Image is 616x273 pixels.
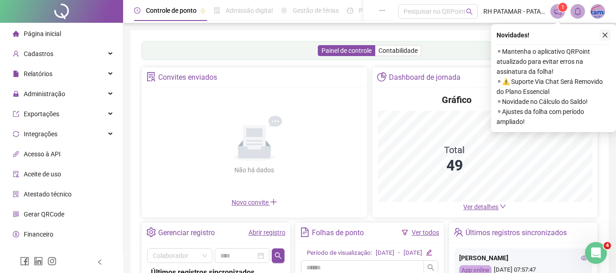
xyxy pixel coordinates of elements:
span: solution [146,72,156,82]
span: search [466,8,473,15]
span: export [13,111,19,117]
span: Contabilidade [378,47,418,54]
span: Financeiro [24,231,53,238]
div: Últimos registros sincronizados [466,225,567,241]
div: Convites enviados [158,70,217,85]
div: Gerenciar registro [158,225,215,241]
span: Atestado técnico [24,191,72,198]
span: Acesso à API [24,150,61,158]
span: instagram [47,257,57,266]
span: 1 [561,4,564,10]
div: - [398,248,400,258]
div: Folhas de ponto [312,225,364,241]
span: pie-chart [377,72,387,82]
span: Admissão digital [226,7,273,14]
div: [PERSON_NAME] [459,253,587,263]
span: Integrações [24,130,57,138]
span: user-add [13,51,19,57]
span: team [454,227,463,237]
span: home [13,31,19,37]
div: [DATE] [376,248,394,258]
span: Exportações [24,110,59,118]
span: Aceite de uso [24,170,61,178]
span: ⚬ ⚠️ Suporte Via Chat Será Removido do Plano Essencial [497,77,611,97]
div: Não há dados [212,165,296,175]
span: file [13,71,19,77]
img: 54959 [591,5,605,18]
span: api [13,151,19,157]
span: lock [13,91,19,97]
span: ⚬ Mantenha o aplicativo QRPoint atualizado para evitar erros na assinatura da folha! [497,46,611,77]
span: clock-circle [134,7,140,14]
span: Central de ajuda [24,251,70,258]
span: bell [574,7,582,15]
span: dashboard [347,7,353,14]
span: audit [13,171,19,177]
span: solution [13,191,19,197]
span: sync [13,131,19,137]
span: pushpin [200,8,206,14]
span: notification [554,7,562,15]
span: Painel do DP [359,7,394,14]
span: Controle de ponto [146,7,197,14]
a: Abrir registro [248,229,285,236]
span: RH PATAMAR - PATAMAR ENGENHARIA [483,6,545,16]
span: ⚬ Novidade no Cálculo do Saldo! [497,97,611,107]
span: eye [581,255,587,261]
div: Período de visualização: [307,248,372,258]
span: facebook [20,257,29,266]
span: filter [402,229,408,236]
iframe: Intercom live chat [585,242,607,264]
span: ⚬ Ajustes da folha com período ampliado! [497,107,611,127]
span: close [602,32,608,38]
a: Ver todos [412,229,439,236]
div: [DATE] [404,248,422,258]
div: Dashboard de jornada [389,70,461,85]
span: Novo convite [232,199,277,206]
span: Página inicial [24,30,61,37]
span: sun [281,7,287,14]
span: setting [146,227,156,237]
span: 4 [604,242,611,249]
span: plus [270,198,277,206]
span: Painel de controle [321,47,372,54]
span: Relatórios [24,70,52,77]
sup: 1 [558,3,567,12]
span: Novidades ! [497,30,529,40]
h4: Gráfico [442,93,471,106]
span: Gestão de férias [293,7,339,14]
span: Ver detalhes [463,203,498,211]
span: Administração [24,90,65,98]
span: file-text [300,227,310,237]
span: ellipsis [379,7,385,14]
a: Ver detalhes down [463,203,506,211]
span: linkedin [34,257,43,266]
span: Gerar QRCode [24,211,64,218]
span: search [274,252,282,259]
span: edit [426,249,432,255]
span: qrcode [13,211,19,217]
span: down [500,203,506,210]
span: search [427,264,435,271]
span: dollar [13,231,19,237]
span: file-done [214,7,220,14]
span: left [97,259,103,265]
span: Cadastros [24,50,53,57]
